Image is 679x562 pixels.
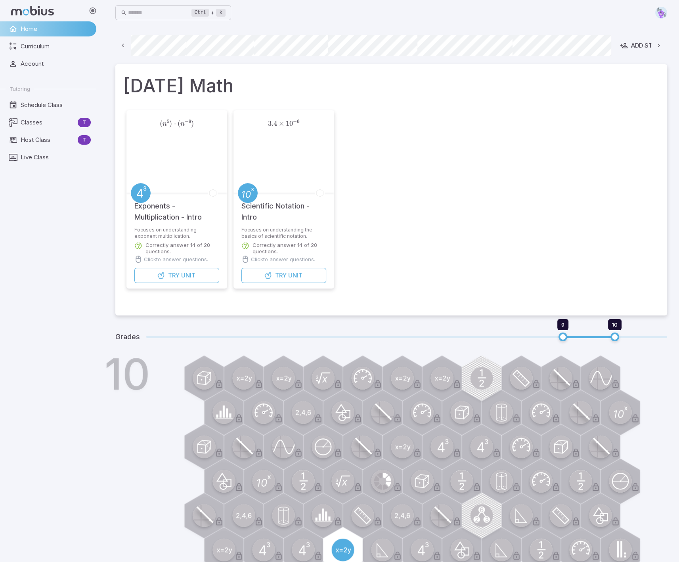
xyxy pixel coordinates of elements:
span: Live Class [21,153,91,162]
span: 1 [286,119,289,128]
span: Classes [21,118,75,127]
span: Schedule Class [21,101,91,109]
h1: [DATE] Math [123,72,659,99]
span: Unit [181,271,195,280]
span: ( [159,119,162,128]
span: Curriculum [21,42,91,51]
span: Try [168,271,179,280]
h5: Exponents - Multiplication - Intro [134,193,219,223]
span: Try [275,271,286,280]
a: Exponents [131,183,151,203]
span: ⋅ [174,119,176,128]
span: n [180,120,184,127]
p: Click to answer questions. [144,255,208,263]
div: Add Student [620,41,673,50]
p: Focuses on understanding exponent multiplication. [134,227,219,238]
span: Unit [288,271,302,280]
span: Home [21,25,91,33]
span: ) [169,119,172,128]
kbd: Ctrl [191,9,209,17]
span: Account [21,59,91,68]
span: 9 [561,321,564,328]
div: + [191,8,226,17]
span: ( [177,119,180,128]
button: Work through questions in increasing difficulty to master the unit [241,268,326,283]
span: 9 [188,119,191,124]
p: Correctly answer 14 of 20 questions. [145,242,219,254]
span: T [78,136,91,144]
span: Tutoring [10,85,30,92]
span: − [293,119,297,124]
span: 6 [297,119,299,124]
p: Correctly answer 14 of 20 questions. [252,242,326,254]
button: Work through questions in increasing difficulty to master the unit [134,268,219,283]
span: n [162,120,166,127]
span: 5 [166,119,169,124]
kbd: k [216,9,225,17]
span: 3.4 [268,119,277,128]
span: Host Class [21,136,75,144]
span: − [184,119,188,124]
p: Focuses on understanding the basics of scientific notation. [241,227,326,238]
span: × [279,119,284,128]
p: Click to answer questions. [251,255,315,263]
img: pentagon.svg [655,7,667,19]
h1: 10 [104,353,150,396]
span: 10 [612,321,618,328]
span: T [78,119,91,126]
span: 0 [289,119,293,128]
span: ) [191,119,194,128]
h5: Grades [115,331,140,342]
h5: Scientific Notation - Intro [241,193,326,223]
a: Scientific Notation [238,183,258,203]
